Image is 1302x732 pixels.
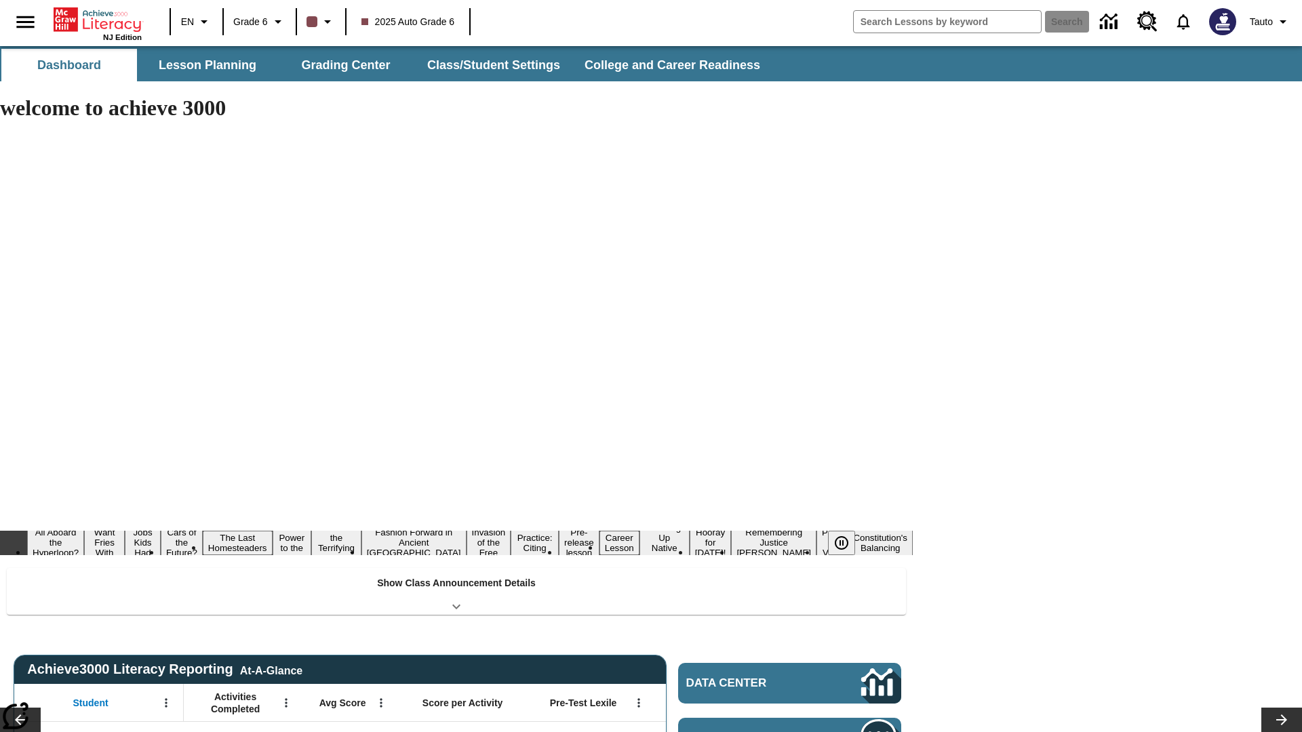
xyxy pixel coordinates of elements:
button: Slide 16 Point of View [816,525,848,560]
div: Pause [828,531,869,555]
button: Profile/Settings [1244,9,1297,34]
button: Slide 5 The Last Homesteaders [203,531,273,555]
span: Data Center [686,676,814,690]
button: Grading Center [278,49,414,81]
a: Data Center [678,663,901,704]
a: Data Center [1092,3,1129,41]
a: Resource Center, Will open in new tab [1129,3,1166,40]
span: Student [73,697,108,709]
button: Slide 13 Cooking Up Native Traditions [639,521,690,565]
button: Slide 8 Fashion Forward in Ancient Rome [361,525,467,560]
span: Tauto [1250,15,1273,29]
span: 2025 Auto Grade 6 [361,15,455,29]
button: Slide 1 All Aboard the Hyperloop? [27,525,84,560]
span: Grade 6 [233,15,268,29]
button: Open Menu [276,693,296,713]
button: Open Menu [156,693,176,713]
a: Notifications [1166,4,1201,39]
button: Language: EN, Select a language [175,9,218,34]
button: Lesson Planning [140,49,275,81]
button: Slide 3 Dirty Jobs Kids Had To Do [125,515,161,570]
button: Pause [828,531,855,555]
button: Slide 17 The Constitution's Balancing Act [848,521,913,565]
span: NJ Edition [103,33,142,41]
span: Pre-Test Lexile [550,697,617,709]
span: Score per Activity [422,697,503,709]
div: At-A-Glance [240,662,302,677]
button: Slide 11 Pre-release lesson [559,525,599,560]
button: Select a new avatar [1201,4,1244,39]
button: Open Menu [629,693,649,713]
button: Grade: Grade 6, Select a grade [228,9,292,34]
input: search field [854,11,1041,33]
button: Slide 14 Hooray for Constitution Day! [690,525,732,560]
span: Avg Score [319,697,366,709]
div: Show Class Announcement Details [7,568,906,615]
button: Slide 4 Cars of the Future? [161,525,203,560]
button: Open side menu [5,2,45,42]
img: Avatar [1209,8,1236,35]
span: EN [181,15,194,29]
button: Open Menu [371,693,391,713]
span: Achieve3000 Literacy Reporting [27,662,302,677]
button: Slide 15 Remembering Justice O'Connor [731,525,816,560]
button: Class color is dark brown. Change class color [301,9,341,34]
button: Class/Student Settings [416,49,571,81]
a: Home [54,6,142,33]
button: Slide 2 Do You Want Fries With That? [84,515,125,570]
button: Slide 7 Attack of the Terrifying Tomatoes [311,521,361,565]
button: Slide 9 The Invasion of the Free CD [467,515,511,570]
button: College and Career Readiness [574,49,771,81]
button: Slide 6 Solar Power to the People [273,521,312,565]
div: Home [54,5,142,41]
button: Slide 12 Career Lesson [599,531,639,555]
button: Dashboard [1,49,137,81]
button: Slide 10 Mixed Practice: Citing Evidence [511,521,559,565]
p: Show Class Announcement Details [377,576,536,590]
span: Activities Completed [191,691,280,715]
button: Lesson carousel, Next [1261,708,1302,732]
